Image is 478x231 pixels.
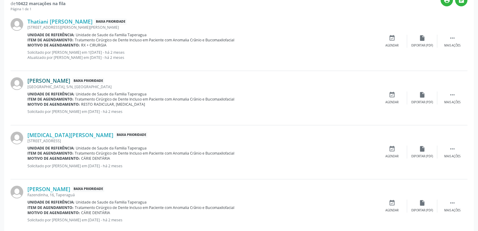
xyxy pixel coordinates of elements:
span: Baixa Prioridade [72,186,104,192]
i:  [449,91,456,98]
b: Motivo de agendamento: [27,102,80,107]
i: insert_drive_file [419,35,426,41]
b: Item de agendamento: [27,205,74,210]
i: insert_drive_file [419,200,426,206]
span: Baixa Prioridade [116,132,147,138]
img: img [11,18,23,31]
img: img [11,77,23,90]
p: Solicitado por [PERSON_NAME] em 1[DATE] - há 2 meses Atualizado por [PERSON_NAME] em [DATE] - há ... [27,50,377,60]
div: de [11,0,65,7]
a: Thatiani [PERSON_NAME] [27,18,93,25]
b: Motivo de agendamento: [27,210,80,215]
div: Agendar [385,100,399,104]
i: event_available [389,91,395,98]
div: Agendar [385,43,399,48]
i: insert_drive_file [419,146,426,152]
b: Unidade de referência: [27,32,74,37]
div: Agendar [385,154,399,159]
i: insert_drive_file [419,91,426,98]
span: RX + CIRURGIA [81,43,106,48]
p: Solicitado por [PERSON_NAME] em [DATE] - há 2 meses [27,109,377,114]
span: CÁRIE DENTÁRIA [81,210,110,215]
span: Unidade de Saude da Familia Taperagua [76,91,147,97]
span: RESTO RADICULAR, [MEDICAL_DATA] [81,102,145,107]
span: Tratamento Cirúrgico de Dente Incluso em Paciente com Anomalia Crânio e Bucomaxilofacial [75,151,234,156]
div: Exportar (PDF) [411,154,433,159]
span: Unidade de Saude da Familia Taperagua [76,200,147,205]
div: Mais ações [444,43,461,48]
div: Exportar (PDF) [411,100,433,104]
b: Unidade de referência: [27,91,74,97]
div: Exportar (PDF) [411,43,433,48]
b: Unidade de referência: [27,146,74,151]
span: Unidade de Saude da Familia Taperagua [76,146,147,151]
i: event_available [389,146,395,152]
img: img [11,186,23,198]
div: Agendar [385,208,399,213]
i: event_available [389,200,395,206]
b: Item de agendamento: [27,37,74,43]
i:  [449,35,456,41]
a: [MEDICAL_DATA][PERSON_NAME] [27,132,113,138]
div: Página 1 de 1 [11,7,65,12]
div: [STREET_ADDRESS][PERSON_NAME][PERSON_NAME] [27,25,377,30]
b: Motivo de agendamento: [27,156,80,161]
b: Item de agendamento: [27,151,74,156]
b: Motivo de agendamento: [27,43,80,48]
i:  [449,200,456,206]
span: Baixa Prioridade [95,18,127,25]
a: [PERSON_NAME] [27,77,70,84]
div: Mais ações [444,154,461,159]
span: Baixa Prioridade [72,78,104,84]
span: Tratamento Cirúrgico de Dente Incluso em Paciente com Anomalia Crânio e Bucomaxilofacial [75,37,234,43]
a: [PERSON_NAME] [27,186,70,192]
strong: 10422 marcações na fila [16,1,65,6]
span: Unidade de Saude da Familia Taperagua [76,32,147,37]
div: [STREET_ADDRESS] [27,138,377,143]
div: Exportar (PDF) [411,208,433,213]
span: Tratamento Cirúrgico de Dente Incluso em Paciente com Anomalia Crânio e Bucomaxilofacial [75,97,234,102]
div: [GEOGRAPHIC_DATA], S/N, [GEOGRAPHIC_DATA] [27,84,377,89]
p: Solicitado por [PERSON_NAME] em [DATE] - há 2 meses [27,217,377,223]
p: Solicitado por [PERSON_NAME] em [DATE] - há 2 meses [27,163,377,168]
div: Fazendinha, 16, Taperaguá [27,192,377,197]
b: Item de agendamento: [27,97,74,102]
span: Tratamento Cirúrgico de Dente Incluso em Paciente com Anomalia Crânio e Bucomaxilofacial [75,205,234,210]
img: img [11,132,23,144]
span: CÁRIE DENTÁRIA [81,156,110,161]
b: Unidade de referência: [27,200,74,205]
div: Mais ações [444,100,461,104]
i:  [449,146,456,152]
i: event_available [389,35,395,41]
div: Mais ações [444,208,461,213]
